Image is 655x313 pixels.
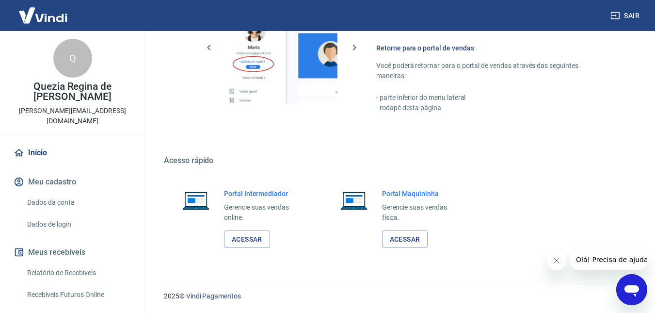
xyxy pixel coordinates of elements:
img: Imagem de um notebook aberto [176,189,216,212]
a: Acessar [224,231,270,248]
a: Início [12,142,133,164]
img: Imagem de um notebook aberto [334,189,374,212]
h6: Portal Maquininha [382,189,463,198]
a: Dados de login [23,214,133,234]
a: Dados da conta [23,193,133,213]
a: Recebíveis Futuros Online [23,285,133,305]
h5: Acesso rápido [164,156,632,165]
button: Meu cadastro [12,171,133,193]
span: Olá! Precisa de ajuda? [6,7,81,15]
p: 2025 © [164,291,632,301]
button: Sair [608,7,643,25]
p: Quezia Regina de [PERSON_NAME] [8,82,137,102]
p: Gerencie suas vendas online. [224,202,304,223]
h6: Retorne para o portal de vendas [376,43,608,53]
button: Meus recebíveis [12,242,133,263]
div: Q [53,39,92,78]
h6: Portal Intermediador [224,189,304,198]
iframe: Botão para abrir a janela de mensagens [616,274,647,305]
p: - rodapé desta página [376,103,608,113]
img: Vindi [12,0,75,30]
iframe: Mensagem da empresa [570,249,647,270]
a: Acessar [382,231,428,248]
a: Relatório de Recebíveis [23,263,133,283]
p: - parte inferior do menu lateral [376,93,608,103]
p: Você poderá retornar para o portal de vendas através das seguintes maneiras: [376,61,608,81]
iframe: Fechar mensagem [547,251,566,270]
a: Vindi Pagamentos [186,292,241,300]
p: Gerencie suas vendas física. [382,202,463,223]
p: [PERSON_NAME][EMAIL_ADDRESS][DOMAIN_NAME] [8,106,137,126]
